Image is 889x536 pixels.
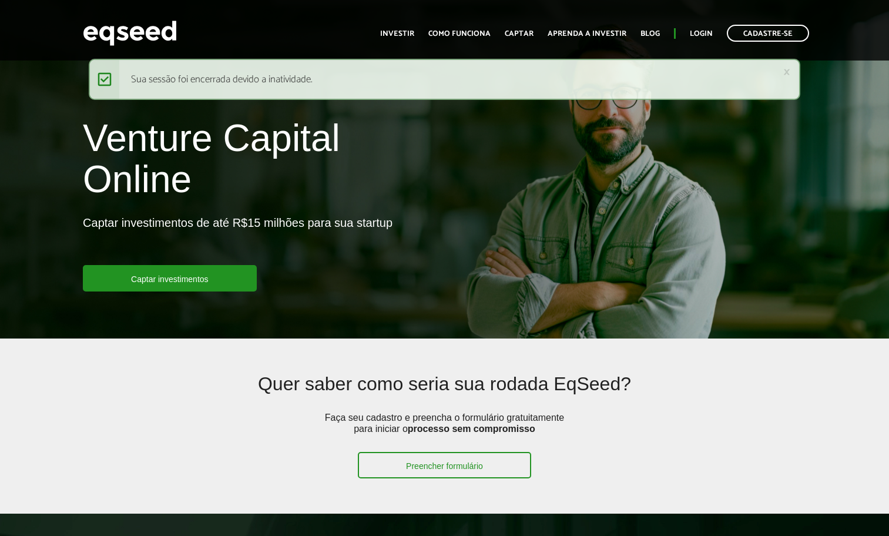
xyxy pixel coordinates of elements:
[640,30,660,38] a: Blog
[783,66,790,78] a: ×
[380,30,414,38] a: Investir
[157,374,732,412] h2: Quer saber como seria sua rodada EqSeed?
[690,30,713,38] a: Login
[727,25,809,42] a: Cadastre-se
[83,265,257,292] a: Captar investimentos
[83,216,392,265] p: Captar investimentos de até R$15 milhões para sua startup
[83,18,177,49] img: EqSeed
[428,30,491,38] a: Como funciona
[89,59,800,100] div: Sua sessão foi encerrada devido a inatividade.
[321,412,568,452] p: Faça seu cadastro e preencha o formulário gratuitamente para iniciar o
[408,424,535,434] strong: processo sem compromisso
[505,30,534,38] a: Captar
[358,452,531,478] a: Preencher formulário
[83,118,435,206] h1: Venture Capital Online
[548,30,626,38] a: Aprenda a investir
